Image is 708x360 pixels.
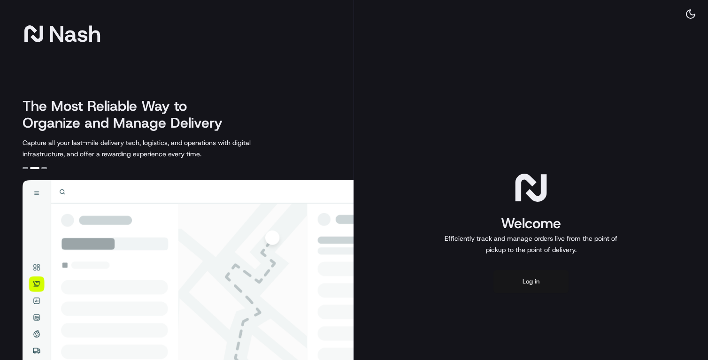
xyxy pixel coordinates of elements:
p: Capture all your last-mile delivery tech, logistics, and operations with digital infrastructure, ... [23,137,293,160]
span: Nash [49,24,101,43]
button: Log in [493,270,569,293]
p: Efficiently track and manage orders live from the point of pickup to the point of delivery. [441,233,621,255]
h1: Welcome [441,214,621,233]
h2: The Most Reliable Way to Organize and Manage Delivery [23,98,233,131]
